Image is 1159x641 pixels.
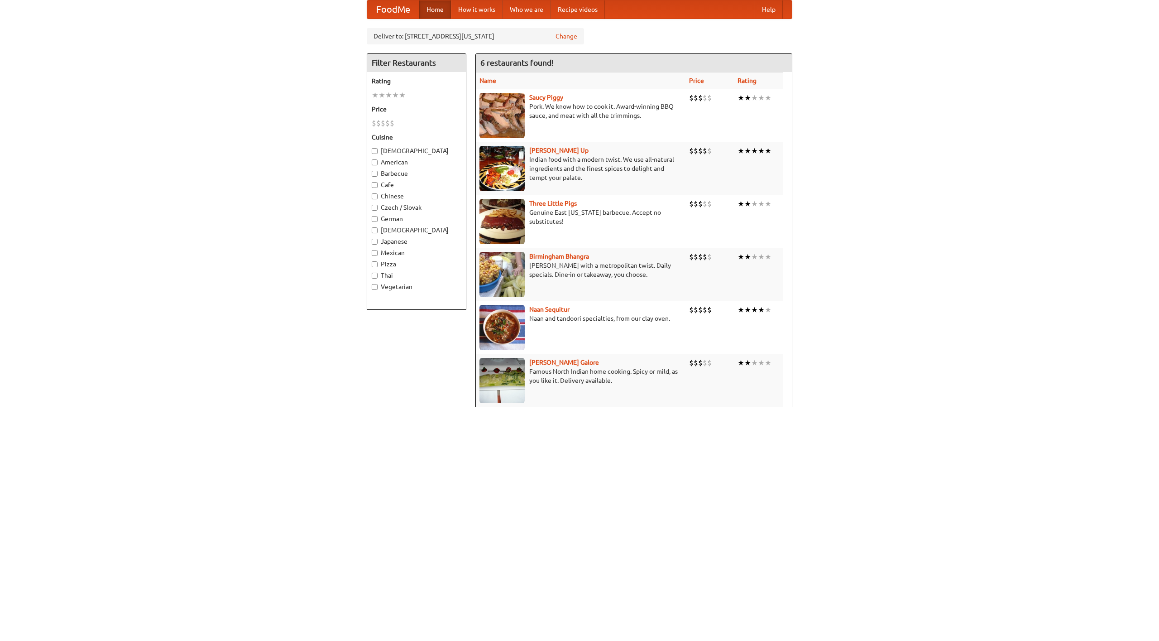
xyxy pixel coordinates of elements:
[372,171,378,177] input: Barbecue
[480,58,554,67] ng-pluralize: 6 restaurants found!
[372,237,461,246] label: Japanese
[765,305,771,315] li: ★
[744,252,751,262] li: ★
[529,147,589,154] a: [PERSON_NAME] Up
[703,305,707,315] li: $
[703,358,707,368] li: $
[751,199,758,209] li: ★
[479,155,682,182] p: Indian food with a modern twist. We use all-natural ingredients and the finest spices to delight ...
[751,305,758,315] li: ★
[707,199,712,209] li: $
[381,118,385,128] li: $
[529,200,577,207] a: Three Little Pigs
[372,118,376,128] li: $
[738,305,744,315] li: ★
[372,192,461,201] label: Chinese
[372,148,378,154] input: [DEMOGRAPHIC_DATA]
[367,0,419,19] a: FoodMe
[399,90,406,100] li: ★
[689,305,694,315] li: $
[744,358,751,368] li: ★
[529,94,563,101] a: Saucy Piggy
[755,0,783,19] a: Help
[372,273,378,279] input: Thai
[479,208,682,226] p: Genuine East [US_STATE] barbecue. Accept no substitutes!
[758,93,765,103] li: ★
[372,284,378,290] input: Vegetarian
[372,169,461,178] label: Barbecue
[479,314,682,323] p: Naan and tandoori specialties, from our clay oven.
[372,182,378,188] input: Cafe
[703,252,707,262] li: $
[689,146,694,156] li: $
[479,358,525,403] img: currygalore.jpg
[372,205,378,211] input: Czech / Slovak
[765,199,771,209] li: ★
[372,248,461,257] label: Mexican
[385,118,390,128] li: $
[529,359,599,366] a: [PERSON_NAME] Galore
[758,305,765,315] li: ★
[707,93,712,103] li: $
[556,32,577,41] a: Change
[479,199,525,244] img: littlepigs.jpg
[689,93,694,103] li: $
[758,358,765,368] li: ★
[758,252,765,262] li: ★
[372,133,461,142] h5: Cuisine
[738,252,744,262] li: ★
[694,199,698,209] li: $
[378,90,385,100] li: ★
[372,260,461,269] label: Pizza
[698,252,703,262] li: $
[698,146,703,156] li: $
[479,102,682,120] p: Pork. We know how to cook it. Award-winning BBQ sauce, and meat with all the trimmings.
[372,227,378,233] input: [DEMOGRAPHIC_DATA]
[385,90,392,100] li: ★
[738,358,744,368] li: ★
[765,358,771,368] li: ★
[707,358,712,368] li: $
[694,146,698,156] li: $
[529,253,589,260] a: Birmingham Bhangra
[698,93,703,103] li: $
[707,146,712,156] li: $
[738,199,744,209] li: ★
[372,193,378,199] input: Chinese
[765,146,771,156] li: ★
[689,252,694,262] li: $
[738,93,744,103] li: ★
[744,305,751,315] li: ★
[367,28,584,44] div: Deliver to: [STREET_ADDRESS][US_STATE]
[694,305,698,315] li: $
[392,90,399,100] li: ★
[698,199,703,209] li: $
[738,146,744,156] li: ★
[372,105,461,114] h5: Price
[751,146,758,156] li: ★
[751,252,758,262] li: ★
[707,305,712,315] li: $
[419,0,451,19] a: Home
[479,305,525,350] img: naansequitur.jpg
[758,146,765,156] li: ★
[372,239,378,245] input: Japanese
[529,306,570,313] a: Naan Sequitur
[694,358,698,368] li: $
[758,199,765,209] li: ★
[707,252,712,262] li: $
[703,146,707,156] li: $
[751,93,758,103] li: ★
[698,305,703,315] li: $
[698,358,703,368] li: $
[372,90,378,100] li: ★
[479,93,525,138] img: saucy.jpg
[703,93,707,103] li: $
[765,252,771,262] li: ★
[738,77,757,84] a: Rating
